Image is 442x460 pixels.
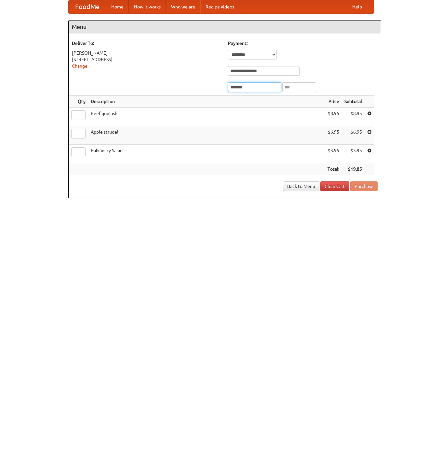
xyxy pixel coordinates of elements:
[350,181,378,191] button: Purchase
[228,40,378,46] h5: Payment:
[325,126,342,145] td: $6.95
[325,145,342,163] td: $3.95
[342,126,365,145] td: $6.95
[342,108,365,126] td: $8.95
[166,0,200,13] a: Who we are
[342,163,365,175] th: $19.85
[72,63,87,69] a: Change
[200,0,239,13] a: Recipe videos
[69,0,106,13] a: FoodMe
[325,108,342,126] td: $8.95
[88,145,325,163] td: Balkánský Salad
[129,0,166,13] a: How it works
[72,50,221,56] div: [PERSON_NAME]
[342,145,365,163] td: $3.95
[325,96,342,108] th: Price
[320,181,349,191] a: Clear Cart
[88,126,325,145] td: Apple strudel
[106,0,129,13] a: Home
[69,20,381,33] h4: Menu
[72,40,221,46] h5: Deliver To:
[342,96,365,108] th: Subtotal
[88,108,325,126] td: Beef goulash
[283,181,319,191] a: Back to Menu
[88,96,325,108] th: Description
[325,163,342,175] th: Total:
[347,0,367,13] a: Help
[72,56,221,63] div: [STREET_ADDRESS]
[69,96,88,108] th: Qty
